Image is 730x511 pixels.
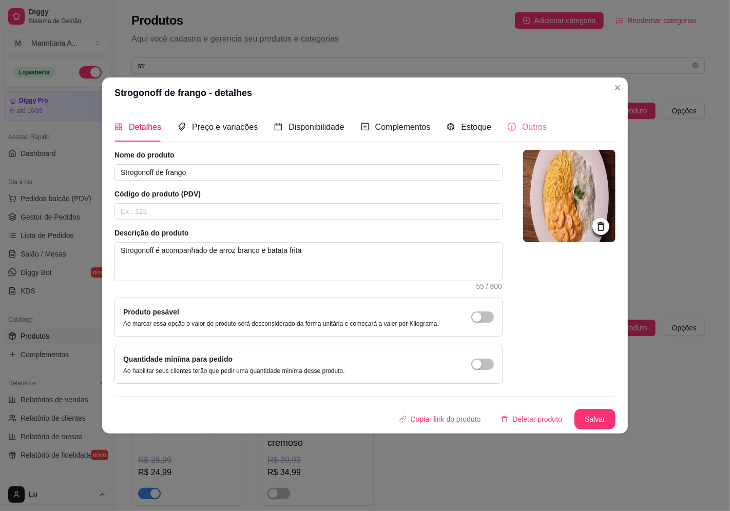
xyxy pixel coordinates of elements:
[123,308,179,316] label: Produto pesável
[114,203,503,220] input: Ex.: 123
[123,320,439,328] p: Ao marcar essa opção o valor do produto será desconsiderado da forma unitária e começará a valer ...
[114,164,503,181] input: Ex.: Hamburguer de costela
[375,123,431,131] span: Complementos
[123,367,345,375] p: Ao habilitar seus clientes terão que pedir uma quantidade miníma desse produto.
[114,228,503,238] article: Descrição do produto
[115,243,502,281] textarea: Strogonoff é acompanhado de arroz branco e batata frita
[123,355,233,363] label: Quantidade miníma para pedido
[361,123,369,131] span: plus-square
[609,80,626,96] button: Close
[289,123,344,131] span: Disponibilidade
[461,123,491,131] span: Estoque
[114,189,503,199] article: Código do produto (PDV)
[493,409,570,429] button: deleteDeletar produto
[574,409,616,429] button: Salvar
[102,77,628,108] header: Strogonoff de frango - detalhes
[178,123,186,131] span: tags
[114,150,503,160] article: Nome do produto
[508,123,516,131] span: info-circle
[129,123,161,131] span: Detalhes
[523,150,616,242] img: logo da loja
[114,123,123,131] span: appstore
[192,123,258,131] span: Preço e variações
[522,123,547,131] span: Outros
[391,409,489,429] button: Copiar link do produto
[274,123,282,131] span: calendar
[447,123,455,131] span: code-sandbox
[501,416,508,423] span: delete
